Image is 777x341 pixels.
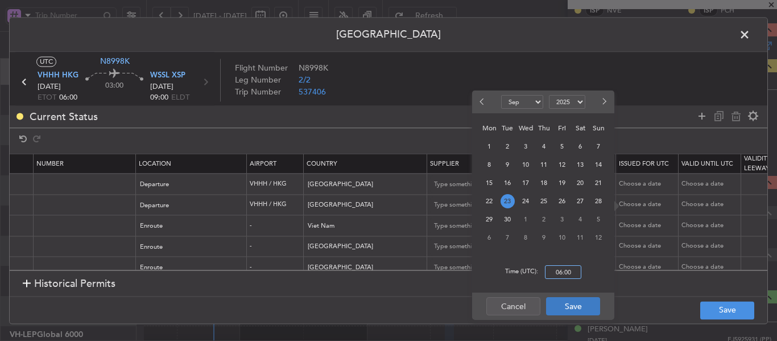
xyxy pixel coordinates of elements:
[501,95,543,109] select: Select month
[501,158,515,172] span: 9
[555,158,569,172] span: 12
[480,228,498,246] div: 6-10-2025
[535,210,553,228] div: 2-10-2025
[486,297,540,315] button: Cancel
[619,200,678,210] div: Choose a date
[535,137,553,155] div: 4-9-2025
[480,210,498,228] div: 29-9-2025
[480,119,498,137] div: Mon
[573,194,588,208] span: 27
[555,194,569,208] span: 26
[589,228,607,246] div: 12-10-2025
[482,194,497,208] span: 22
[553,119,571,137] div: Fri
[573,139,588,154] span: 6
[501,176,515,190] span: 16
[516,210,535,228] div: 1-10-2025
[681,242,741,252] div: Choose a date
[482,139,497,154] span: 1
[681,221,741,231] div: Choose a date
[555,212,569,227] span: 3
[681,159,733,168] span: Valid Until Utc
[555,139,569,154] span: 5
[589,155,607,174] div: 14-9-2025
[482,176,497,190] span: 15
[516,137,535,155] div: 3-9-2025
[535,119,553,137] div: Thu
[592,158,606,172] span: 14
[480,174,498,192] div: 15-9-2025
[549,95,585,109] select: Select year
[498,174,516,192] div: 16-9-2025
[589,119,607,137] div: Sun
[592,231,606,245] span: 12
[700,301,754,319] button: Save
[535,155,553,174] div: 11-9-2025
[516,155,535,174] div: 10-9-2025
[501,139,515,154] span: 2
[477,93,489,111] button: Previous month
[10,18,767,52] header: [GEOGRAPHIC_DATA]
[501,194,515,208] span: 23
[589,192,607,210] div: 28-9-2025
[498,192,516,210] div: 23-9-2025
[553,155,571,174] div: 12-9-2025
[519,139,533,154] span: 3
[589,210,607,228] div: 5-10-2025
[592,176,606,190] span: 21
[519,194,533,208] span: 24
[480,137,498,155] div: 1-9-2025
[571,137,589,155] div: 6-9-2025
[571,210,589,228] div: 4-10-2025
[482,158,497,172] span: 8
[545,265,581,279] input: --:--
[498,137,516,155] div: 2-9-2025
[498,228,516,246] div: 7-10-2025
[498,210,516,228] div: 30-9-2025
[571,174,589,192] div: 20-9-2025
[619,159,669,168] span: Issued For Utc
[537,176,551,190] span: 18
[553,137,571,155] div: 5-9-2025
[597,93,610,111] button: Next month
[592,212,606,227] span: 5
[619,262,678,272] div: Choose a date
[535,192,553,210] div: 25-9-2025
[519,158,533,172] span: 10
[555,176,569,190] span: 19
[535,174,553,192] div: 18-9-2025
[553,210,571,228] div: 3-10-2025
[519,212,533,227] span: 1
[573,158,588,172] span: 13
[555,231,569,245] span: 10
[537,212,551,227] span: 2
[553,174,571,192] div: 19-9-2025
[516,174,535,192] div: 17-9-2025
[505,267,538,279] span: Time (UTC):
[592,194,606,208] span: 28
[498,155,516,174] div: 9-9-2025
[482,212,497,227] span: 29
[744,155,775,173] span: Validity / Leeway
[537,139,551,154] span: 4
[553,228,571,246] div: 10-10-2025
[571,119,589,137] div: Sat
[519,176,533,190] span: 17
[516,192,535,210] div: 24-9-2025
[589,137,607,155] div: 7-9-2025
[537,231,551,245] span: 9
[571,192,589,210] div: 27-9-2025
[516,228,535,246] div: 8-10-2025
[619,179,678,189] div: Choose a date
[519,231,533,245] span: 8
[619,221,678,231] div: Choose a date
[573,176,588,190] span: 20
[537,158,551,172] span: 11
[480,192,498,210] div: 22-9-2025
[681,200,741,210] div: Choose a date
[573,212,588,227] span: 4
[571,228,589,246] div: 11-10-2025
[546,297,600,315] button: Save
[537,194,551,208] span: 25
[619,242,678,252] div: Choose a date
